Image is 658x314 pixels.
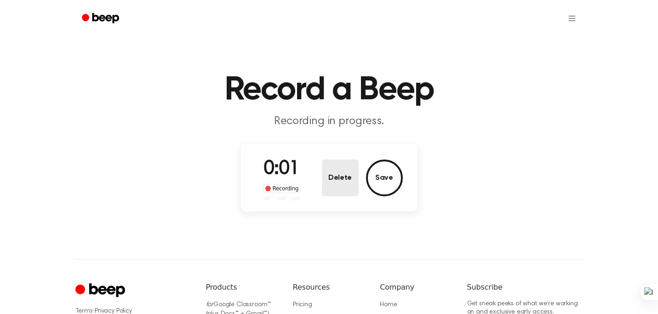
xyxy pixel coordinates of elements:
[561,7,583,29] button: Open menu
[94,74,565,107] h1: Record a Beep
[366,160,403,196] button: Save Audio Record
[293,302,312,308] a: Pricing
[75,282,127,300] a: Cruip
[206,302,214,308] i: for
[206,282,278,293] h6: Products
[293,282,365,293] h6: Resources
[467,282,583,293] h6: Subscribe
[380,282,452,293] h6: Company
[322,160,359,196] button: Delete Audio Record
[153,114,506,129] p: Recording in progress.
[380,302,397,308] a: Home
[75,10,127,28] a: Beep
[263,160,300,179] span: 0:01
[263,184,301,193] div: Recording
